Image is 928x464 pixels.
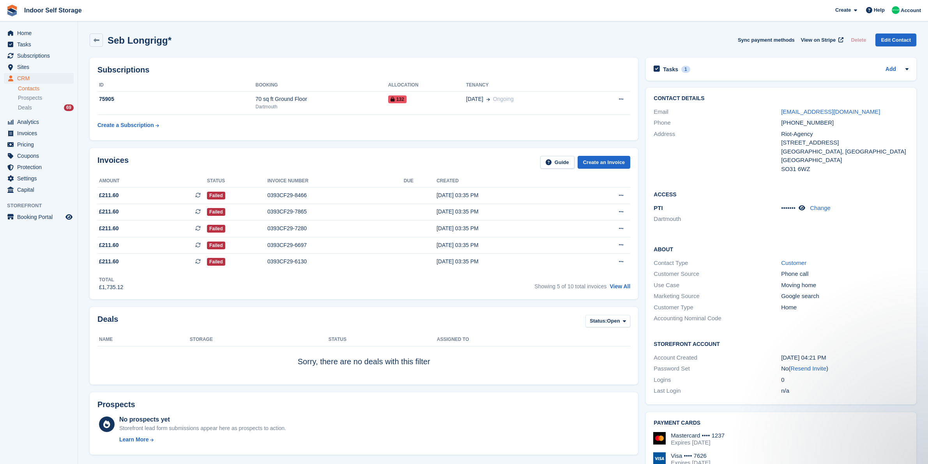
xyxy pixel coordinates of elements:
div: [DATE] 03:35 PM [437,241,576,249]
h2: Seb Longrigg* [108,35,171,46]
div: [DATE] 03:35 PM [437,191,576,199]
a: Create a Subscription [97,118,159,132]
th: Amount [97,175,207,187]
span: ( ) [788,365,828,372]
span: £211.60 [99,258,119,266]
div: Storefront lead form submissions appear here as prospects to action. [119,424,286,432]
a: View All [610,283,630,289]
span: Status: [590,317,607,325]
th: Created [437,175,576,187]
h2: Access [654,190,909,198]
div: 0393CF29-7865 [267,208,404,216]
div: SO31 6WZ [781,165,909,174]
span: Failed [207,192,225,199]
span: Home [17,28,64,39]
span: Storefront [7,202,78,210]
h2: Subscriptions [97,65,630,74]
h2: Contact Details [654,95,909,102]
div: Email [654,108,781,116]
a: Learn More [119,436,286,444]
div: Moving home [781,281,909,290]
div: No [781,364,909,373]
a: menu [4,50,74,61]
a: Preview store [64,212,74,222]
div: 0393CF29-6697 [267,241,404,249]
span: Capital [17,184,64,195]
div: Learn More [119,436,148,444]
span: Deals [18,104,32,111]
a: Resend Invite [790,365,826,372]
th: Tenancy [466,79,589,92]
div: [PHONE_NUMBER] [781,118,909,127]
div: [GEOGRAPHIC_DATA] [781,156,909,165]
div: Expires [DATE] [671,439,725,446]
span: View on Stripe [801,36,836,44]
div: Logins [654,376,781,385]
div: Visa •••• 7626 [671,452,710,459]
img: Mastercard Logo [653,432,666,445]
span: Invoices [17,128,64,139]
a: View on Stripe [798,34,845,46]
button: Delete [848,34,869,46]
span: Open [607,317,620,325]
div: 1 [681,66,690,73]
th: Due [404,175,437,187]
a: menu [4,28,74,39]
span: Sites [17,62,64,72]
div: [GEOGRAPHIC_DATA], [GEOGRAPHIC_DATA] [781,147,909,156]
a: menu [4,173,74,184]
a: menu [4,62,74,72]
div: Riot-Agency [781,130,909,139]
span: [DATE] [466,95,483,103]
div: 70 sq ft Ground Floor [256,95,388,103]
div: Phone call [781,270,909,279]
div: Password Set [654,364,781,373]
li: Dartmouth [654,215,781,224]
div: Total [99,276,123,283]
span: Failed [207,225,225,233]
div: [DATE] 03:35 PM [437,208,576,216]
div: [DATE] 04:21 PM [781,353,909,362]
span: Protection [17,162,64,173]
a: Create an Invoice [578,156,631,169]
div: Create a Subscription [97,121,154,129]
span: Sorry, there are no deals with this filter [298,357,430,366]
span: ••••••• [781,205,795,211]
div: Dartmouth [256,103,388,110]
span: Ongoing [493,96,514,102]
h2: Invoices [97,156,129,169]
span: Account [901,7,921,14]
a: menu [4,139,74,150]
a: Prospects [18,94,74,102]
span: Tasks [17,39,64,50]
div: [DATE] 03:35 PM [437,224,576,233]
span: PTI [654,205,663,211]
th: Assigned to [437,333,630,346]
div: 69 [64,104,74,111]
th: Name [97,333,190,346]
a: menu [4,39,74,50]
h2: Deals [97,315,118,329]
div: 0393CF29-7280 [267,224,404,233]
div: Mastercard •••• 1237 [671,432,725,439]
span: Subscriptions [17,50,64,61]
div: [DATE] 03:35 PM [437,258,576,266]
div: Contact Type [654,259,781,268]
h2: Storefront Account [654,340,909,348]
button: Status: Open [585,315,630,328]
a: Add [886,65,896,74]
span: Help [874,6,885,14]
span: Coupons [17,150,64,161]
a: menu [4,73,74,84]
div: Customer Type [654,303,781,312]
th: Storage [190,333,329,346]
th: ID [97,79,256,92]
a: [EMAIL_ADDRESS][DOMAIN_NAME] [781,108,880,115]
a: Change [810,205,831,211]
div: Google search [781,292,909,301]
span: Failed [207,258,225,266]
span: £211.60 [99,191,119,199]
a: Deals 69 [18,104,74,112]
span: Booking Portal [17,212,64,222]
div: 0393CF29-6130 [267,258,404,266]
